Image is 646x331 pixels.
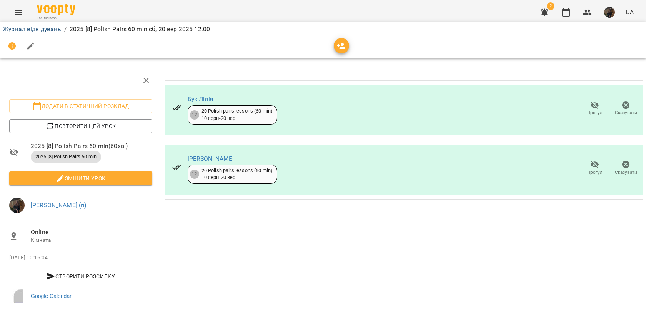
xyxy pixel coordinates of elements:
[31,201,87,209] a: [PERSON_NAME] (п)
[579,157,610,179] button: Прогул
[9,198,25,213] img: 4dd18d3f289b0c01742a709b71ec83a2.jpeg
[615,110,637,116] span: Скасувати
[31,236,152,244] p: Кімната
[188,155,234,162] a: [PERSON_NAME]
[623,5,637,19] button: UA
[15,174,146,183] span: Змінити урок
[15,101,146,111] span: Додати в статичний розклад
[15,121,146,131] span: Повторити цей урок
[587,169,603,176] span: Прогул
[9,99,152,113] button: Додати в статичний розклад
[626,8,634,16] span: UA
[9,3,28,22] button: Menu
[3,25,643,34] nav: breadcrumb
[9,119,152,133] button: Повторити цей урок
[9,254,152,262] p: [DATE] 10:16:04
[3,286,158,306] a: Google Calendar
[587,110,603,116] span: Прогул
[615,169,637,176] span: Скасувати
[610,157,641,179] button: Скасувати
[188,95,213,103] a: Бук Лілія
[579,98,610,120] button: Прогул
[31,153,101,160] span: 2025 [8] Polish Pairs 60 min
[9,171,152,185] button: Змінити урок
[201,167,273,181] div: 20 Polish pairs lessons (60 min) 10 серп - 20 вер
[190,110,199,120] div: 12
[64,25,67,34] li: /
[37,16,75,21] span: For Business
[31,141,152,151] span: 2025 [8] Polish Pairs 60 min ( 60 хв. )
[201,108,273,122] div: 20 Polish pairs lessons (60 min) 10 серп - 20 вер
[9,269,152,283] button: Створити розсилку
[31,228,152,237] span: Online
[604,7,615,18] img: 4dd18d3f289b0c01742a709b71ec83a2.jpeg
[547,2,554,10] span: 2
[190,170,199,179] div: 12
[12,272,149,281] span: Створити розсилку
[37,4,75,15] img: Voopty Logo
[70,25,210,34] p: 2025 [8] Polish Pairs 60 min сб, 20 вер 2025 12:00
[3,25,61,33] a: Журнал відвідувань
[610,98,641,120] button: Скасувати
